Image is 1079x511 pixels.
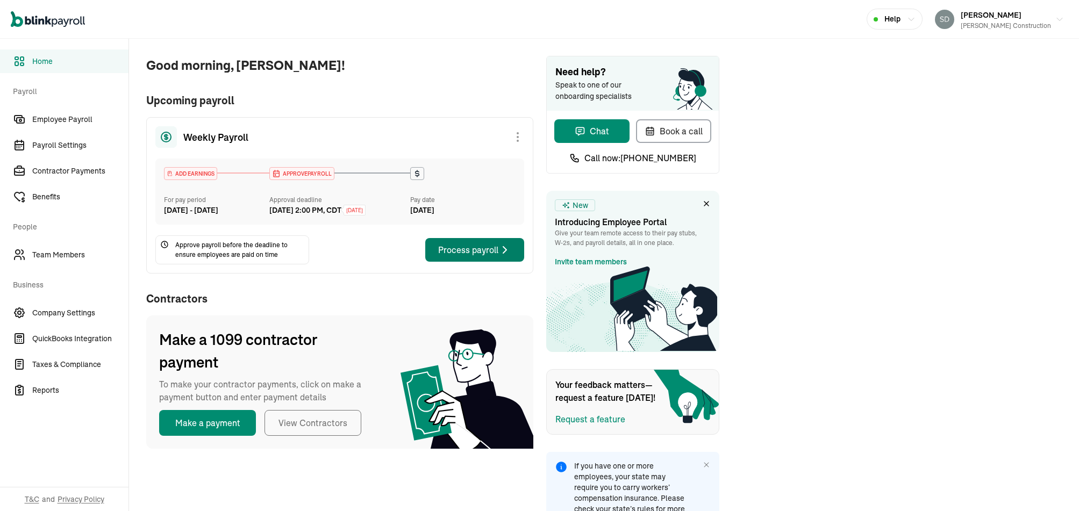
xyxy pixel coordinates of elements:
[281,170,332,178] span: APPROVE PAYROLL
[13,269,122,299] span: Business
[1025,459,1079,511] iframe: Chat Widget
[32,56,128,67] span: Home
[575,125,609,138] div: Chat
[11,4,85,35] nav: Global
[32,114,128,125] span: Employee Payroll
[159,328,374,373] span: Make a 1099 contractor payment
[555,228,711,248] p: Give your team remote access to their pay stubs, W‑2s, and payroll details, all in one place.
[32,140,128,151] span: Payroll Settings
[573,200,588,211] span: New
[32,307,128,319] span: Company Settings
[146,291,533,307] span: Contractors
[32,191,128,203] span: Benefits
[410,205,516,216] div: [DATE]
[32,333,128,344] span: QuickBooks Integration
[146,56,533,75] span: Good morning, [PERSON_NAME]!
[410,195,516,205] div: Pay date
[269,195,406,205] div: Approval deadline
[425,238,524,262] button: Process payroll
[867,9,923,30] button: Help
[554,119,630,143] button: Chat
[636,119,711,143] button: Book a call
[32,359,128,370] span: Taxes & Compliance
[555,65,710,80] span: Need help?
[32,249,128,261] span: Team Members
[346,206,363,214] span: [DATE]
[555,215,711,228] h3: Introducing Employee Portal
[265,410,361,436] button: View Contractors
[884,13,901,25] span: Help
[164,205,269,216] div: [DATE] - [DATE]
[32,165,128,177] span: Contractor Payments
[183,130,248,145] span: Weekly Payroll
[25,494,39,505] span: T&C
[555,378,663,404] span: Your feedback matters—request a feature [DATE]!
[555,80,647,102] span: Speak to one of our onboarding specialists
[555,256,627,268] a: Invite team members
[961,10,1021,20] span: [PERSON_NAME]
[164,195,269,205] div: For pay period
[645,125,703,138] div: Book a call
[961,21,1051,31] div: [PERSON_NAME] Construction
[13,75,122,105] span: Payroll
[165,168,217,179] div: ADD EARNINGS
[269,205,341,216] div: [DATE] 2:00 PM, CDT
[13,211,122,241] span: People
[931,6,1068,33] button: [PERSON_NAME][PERSON_NAME] Construction
[555,413,625,426] button: Request a feature
[32,385,128,396] span: Reports
[146,92,533,109] span: Upcoming payroll
[584,152,696,164] span: Call now: [PHONE_NUMBER]
[58,494,104,505] span: Privacy Policy
[159,410,256,436] button: Make a payment
[175,240,304,260] span: Approve payroll before the deadline to ensure employees are paid on time
[159,378,374,404] span: To make your contractor payments, click on make a payment button and enter payment details
[438,243,511,256] div: Process payroll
